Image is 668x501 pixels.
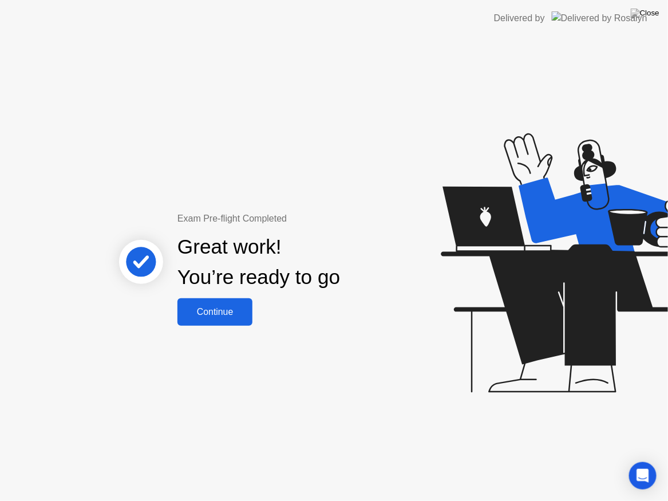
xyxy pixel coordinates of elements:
img: Delivered by Rosalyn [552,11,647,25]
div: Great work! You’re ready to go [177,232,340,293]
button: Continue [177,298,252,326]
div: Exam Pre-flight Completed [177,212,414,226]
div: Delivered by [494,11,545,25]
div: Continue [181,307,249,317]
img: Close [631,9,659,18]
div: Open Intercom Messenger [629,462,657,490]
